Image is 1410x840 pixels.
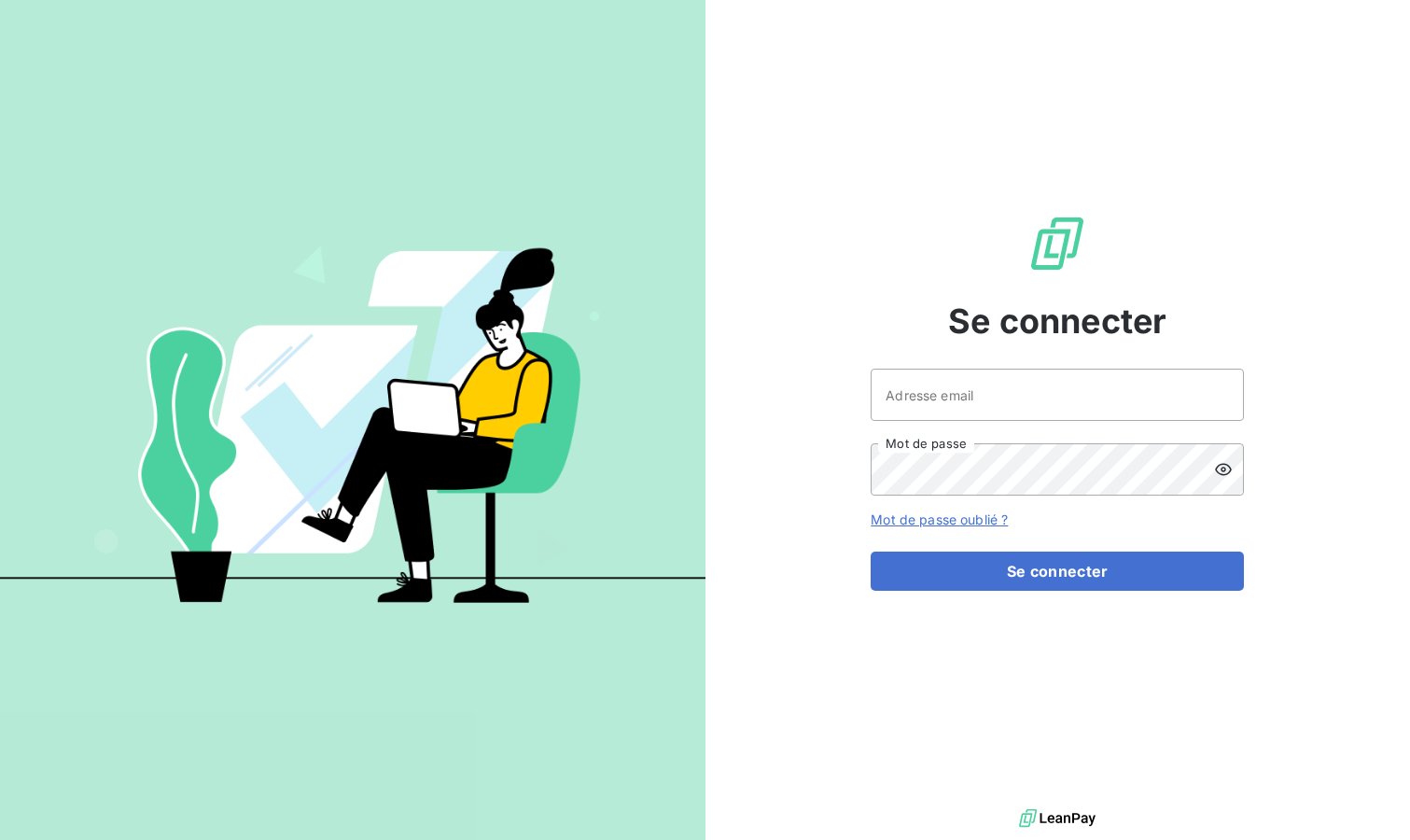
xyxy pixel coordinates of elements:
[1019,805,1096,833] img: logo
[1027,214,1087,273] img: Logo LeanPay
[871,552,1244,591] button: Se connecter
[948,296,1166,346] span: Se connecter
[871,511,1008,527] a: Mot de passe oublié ?
[871,369,1244,421] input: placeholder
